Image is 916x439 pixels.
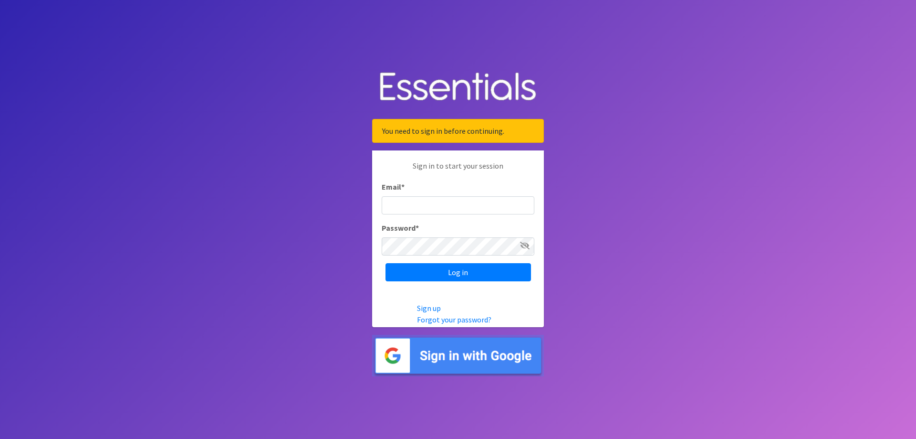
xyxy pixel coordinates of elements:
div: You need to sign in before continuing. [372,119,544,143]
input: Log in [385,263,531,281]
a: Forgot your password? [417,315,491,324]
img: Human Essentials [372,63,544,112]
label: Email [382,181,405,193]
img: Sign in with Google [372,335,544,376]
abbr: required [401,182,405,192]
p: Sign in to start your session [382,160,534,181]
abbr: required [416,223,419,233]
a: Sign up [417,303,441,313]
label: Password [382,222,419,234]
